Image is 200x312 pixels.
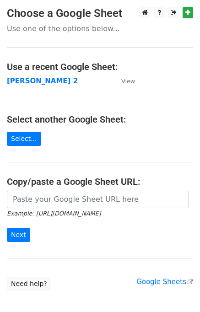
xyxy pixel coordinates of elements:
a: [PERSON_NAME] 2 [7,77,78,85]
h4: Select another Google Sheet: [7,114,193,125]
input: Paste your Google Sheet URL here [7,191,189,208]
h3: Choose a Google Sheet [7,7,193,20]
small: Example: [URL][DOMAIN_NAME] [7,210,101,217]
input: Next [7,228,30,242]
a: Google Sheets [136,278,193,286]
h4: Use a recent Google Sheet: [7,61,193,72]
a: Need help? [7,277,51,291]
a: View [112,77,135,85]
small: View [121,78,135,85]
a: Select... [7,132,41,146]
h4: Copy/paste a Google Sheet URL: [7,176,193,187]
p: Use one of the options below... [7,24,193,33]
